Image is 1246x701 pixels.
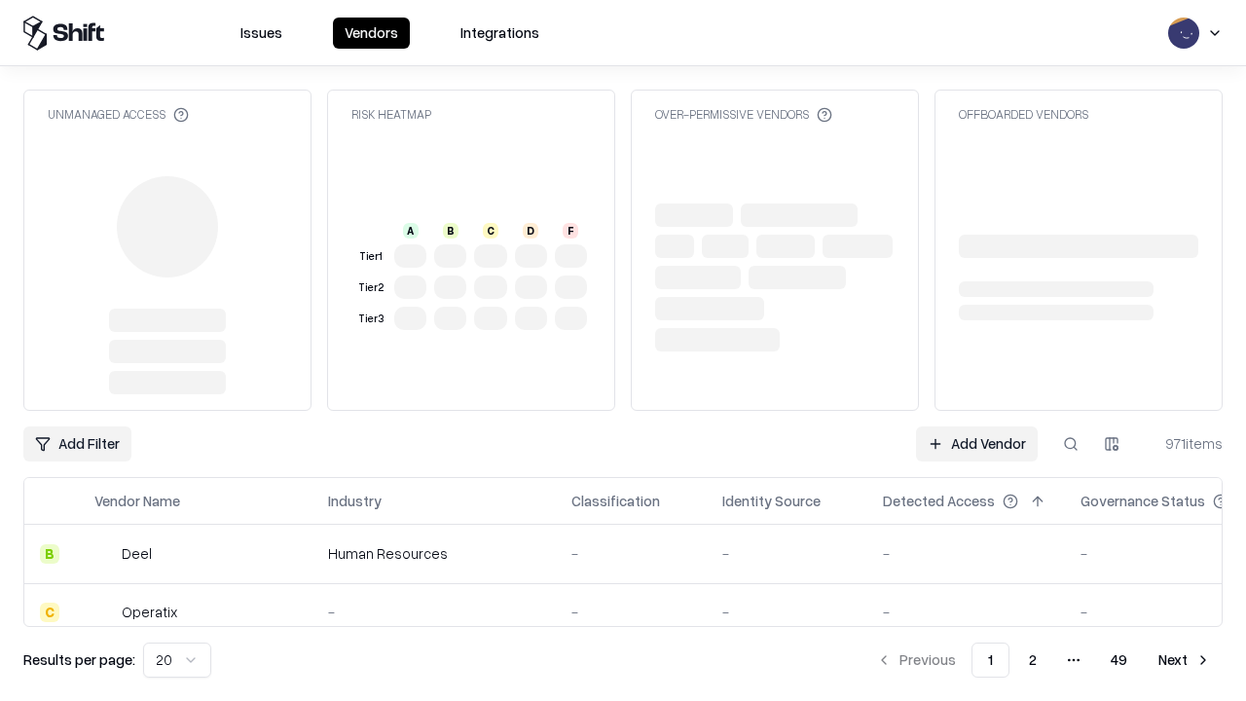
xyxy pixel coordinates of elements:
div: Tier 3 [355,311,386,327]
div: Governance Status [1081,491,1205,511]
div: - [722,543,852,564]
div: - [883,543,1049,564]
div: Over-Permissive Vendors [655,106,832,123]
div: B [443,223,458,239]
button: 2 [1013,643,1052,678]
button: Next [1147,643,1223,678]
div: Operatix [122,602,177,622]
div: Risk Heatmap [351,106,431,123]
img: Operatix [94,603,114,622]
div: A [403,223,419,239]
div: - [722,602,852,622]
div: Deel [122,543,152,564]
div: Identity Source [722,491,821,511]
div: C [40,603,59,622]
div: C [483,223,498,239]
div: Unmanaged Access [48,106,189,123]
div: - [883,602,1049,622]
img: Deel [94,544,114,564]
div: Human Resources [328,543,540,564]
button: Add Filter [23,426,131,461]
div: Industry [328,491,382,511]
button: Vendors [333,18,410,49]
div: Tier 2 [355,279,386,296]
button: Integrations [449,18,551,49]
div: Tier 1 [355,248,386,265]
div: B [40,544,59,564]
div: F [563,223,578,239]
div: Detected Access [883,491,995,511]
div: - [328,602,540,622]
p: Results per page: [23,649,135,670]
button: 49 [1095,643,1143,678]
div: - [571,602,691,622]
nav: pagination [864,643,1223,678]
a: Add Vendor [916,426,1038,461]
button: Issues [229,18,294,49]
div: Classification [571,491,660,511]
div: - [571,543,691,564]
button: 1 [971,643,1009,678]
div: Offboarded Vendors [959,106,1088,123]
div: D [523,223,538,239]
div: 971 items [1145,433,1223,454]
div: Vendor Name [94,491,180,511]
